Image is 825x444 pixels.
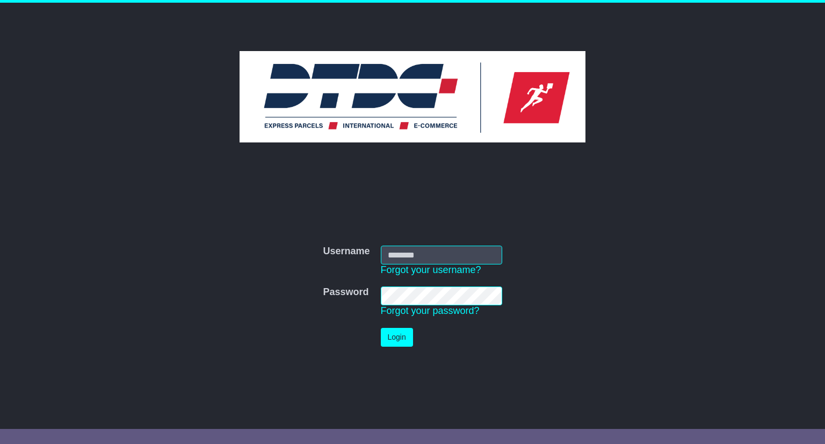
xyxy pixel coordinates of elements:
[381,328,413,347] button: Login
[323,246,370,257] label: Username
[240,51,585,142] img: DTDC Australia
[323,287,368,298] label: Password
[381,264,481,275] a: Forgot your username?
[381,305,480,316] a: Forgot your password?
